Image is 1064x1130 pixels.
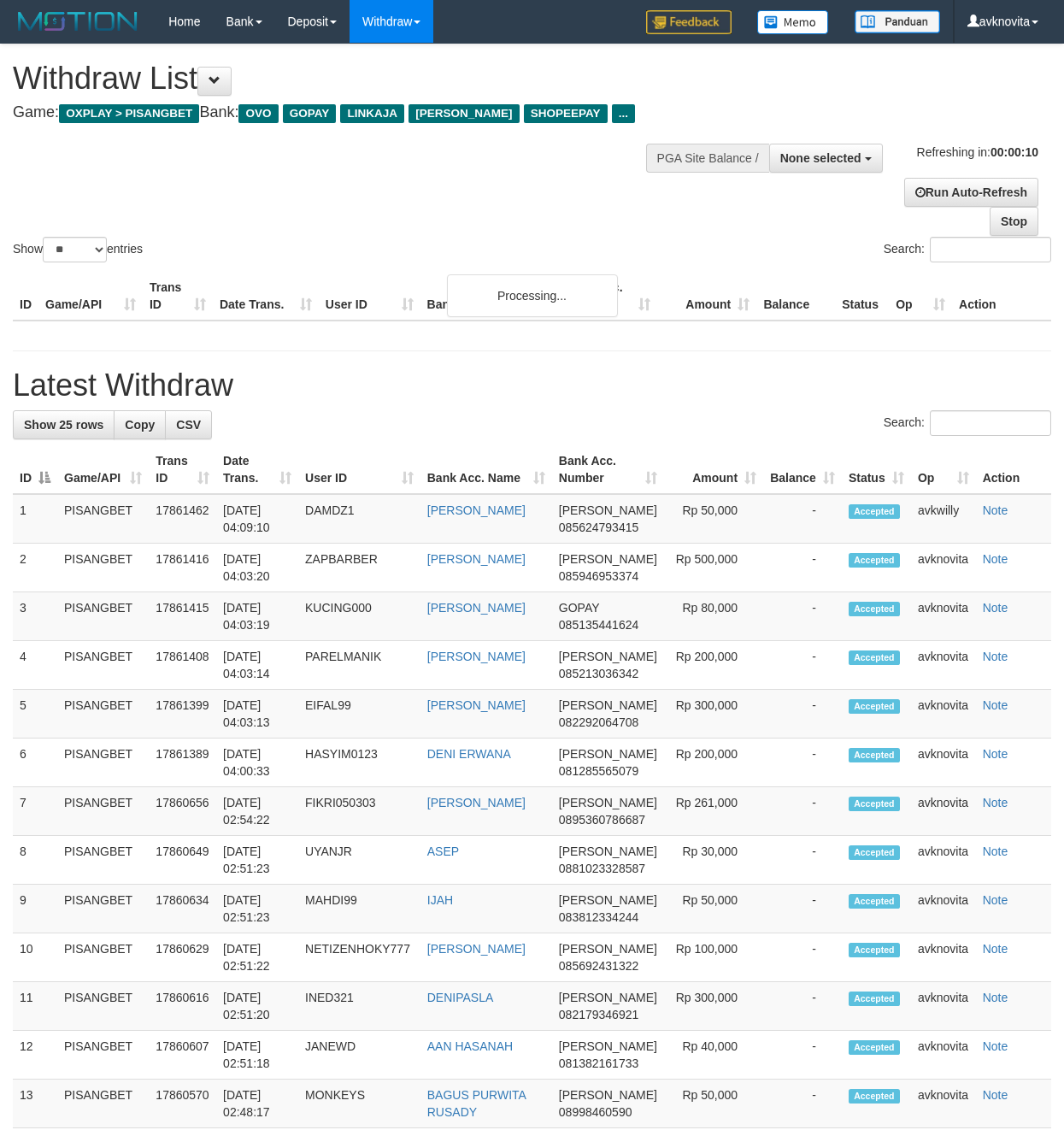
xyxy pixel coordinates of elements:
[757,10,829,34] img: Button%20Memo.svg
[57,494,149,544] td: PISANGBET
[559,1088,657,1102] span: [PERSON_NAME]
[216,982,298,1031] td: [DATE] 02:51:20
[930,410,1051,436] input: Search:
[911,885,976,933] td: avknovita
[114,410,166,439] a: Copy
[13,836,57,885] td: 8
[13,62,692,96] h1: Withdraw List
[763,592,842,641] td: -
[983,1039,1008,1053] a: Note
[125,418,155,432] span: Copy
[427,503,526,517] a: [PERSON_NAME]
[420,445,552,494] th: Bank Acc. Name: activate to sort column ascending
[559,503,657,517] span: [PERSON_NAME]
[911,933,976,982] td: avknovita
[664,445,763,494] th: Amount: activate to sort column ascending
[216,885,298,933] td: [DATE] 02:51:23
[983,796,1008,809] a: Note
[298,544,420,592] td: ZAPBARBER
[835,272,889,321] th: Status
[319,272,420,321] th: User ID
[298,641,420,690] td: PARELMANIK
[13,410,115,439] a: Show 25 rows
[552,445,664,494] th: Bank Acc. Number: activate to sort column ascending
[57,1031,149,1080] td: PISANGBET
[298,836,420,885] td: UYANJR
[763,836,842,885] td: -
[911,690,976,739] td: avknovita
[983,893,1008,907] a: Note
[238,104,278,123] span: OVO
[911,787,976,836] td: avknovita
[983,503,1008,517] a: Note
[664,933,763,982] td: Rp 100,000
[298,933,420,982] td: NETIZENHOKY777
[149,739,216,787] td: 17861389
[559,813,645,827] span: Copy 0895360786687 to clipboard
[911,641,976,690] td: avknovita
[559,796,657,809] span: [PERSON_NAME]
[427,1088,526,1119] a: BAGUS PURWITA RUSADY
[884,410,1051,436] label: Search:
[43,237,107,262] select: Showentries
[559,601,599,615] span: GOPAY
[855,10,940,33] img: panduan.png
[149,836,216,885] td: 17860649
[646,10,732,34] img: Feedback.jpg
[13,885,57,933] td: 9
[849,797,900,811] span: Accepted
[13,237,143,262] label: Show entries
[427,650,526,663] a: [PERSON_NAME]
[952,272,1051,321] th: Action
[216,445,298,494] th: Date Trans.: activate to sort column ascending
[298,494,420,544] td: DAMDZ1
[13,544,57,592] td: 2
[849,748,900,762] span: Accepted
[559,1039,657,1053] span: [PERSON_NAME]
[427,845,459,858] a: ASEP
[763,445,842,494] th: Balance: activate to sort column ascending
[13,368,1051,403] h1: Latest Withdraw
[763,690,842,739] td: -
[849,504,900,519] span: Accepted
[13,1031,57,1080] td: 12
[849,943,900,957] span: Accepted
[664,982,763,1031] td: Rp 300,000
[149,690,216,739] td: 17861399
[149,592,216,641] td: 17861415
[559,893,657,907] span: [PERSON_NAME]
[664,787,763,836] td: Rp 261,000
[143,272,213,321] th: Trans ID
[911,982,976,1031] td: avknovita
[780,151,861,165] span: None selected
[57,690,149,739] td: PISANGBET
[976,445,1051,494] th: Action
[763,544,842,592] td: -
[983,845,1008,858] a: Note
[911,445,976,494] th: Op: activate to sort column ascending
[849,1040,900,1055] span: Accepted
[559,1008,638,1021] span: Copy 082179346921 to clipboard
[990,207,1038,236] a: Stop
[216,787,298,836] td: [DATE] 02:54:22
[559,991,657,1004] span: [PERSON_NAME]
[340,104,404,123] span: LINKAJA
[24,418,103,432] span: Show 25 rows
[763,1031,842,1080] td: -
[149,885,216,933] td: 17860634
[849,699,900,714] span: Accepted
[849,894,900,909] span: Accepted
[409,104,519,123] span: [PERSON_NAME]
[216,1080,298,1128] td: [DATE] 02:48:17
[889,272,952,321] th: Op
[57,641,149,690] td: PISANGBET
[911,739,976,787] td: avknovita
[849,1089,900,1104] span: Accepted
[983,991,1008,1004] a: Note
[216,933,298,982] td: [DATE] 02:51:22
[524,104,608,123] span: SHOPEEPAY
[849,650,900,665] span: Accepted
[216,836,298,885] td: [DATE] 02:51:23
[149,982,216,1031] td: 17860616
[427,942,526,956] a: [PERSON_NAME]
